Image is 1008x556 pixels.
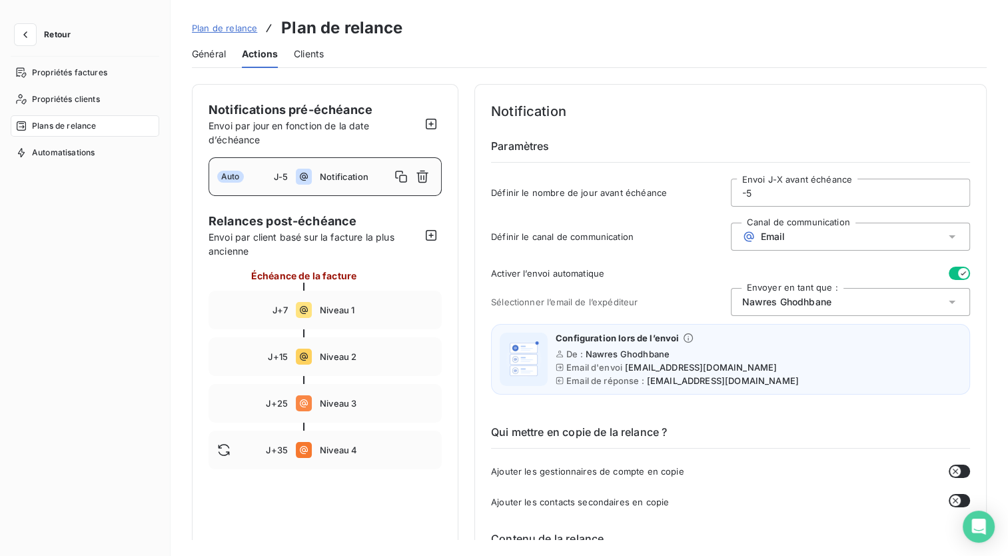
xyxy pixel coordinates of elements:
span: Plans de relance [32,120,96,132]
span: De : [566,349,583,359]
h6: Contenu de la relance [491,531,970,547]
span: J+15 [268,351,288,362]
span: Propriétés clients [32,93,100,105]
h3: Plan de relance [281,16,402,40]
span: Ajouter les gestionnaires de compte en copie [491,466,684,477]
span: Auto [217,171,244,183]
span: Automatisations [32,147,95,159]
h4: Notification [491,101,970,122]
span: Définir le canal de communication [491,231,731,242]
span: Retour [44,31,71,39]
span: Niveau 2 [320,351,433,362]
span: Propriétés factures [32,67,107,79]
span: Activer l’envoi automatique [491,268,604,279]
a: Automatisations [11,142,159,163]
span: Ajouter les contacts secondaires en copie [491,497,669,507]
span: Niveau 3 [320,398,433,409]
span: Clients [294,47,324,61]
h6: Qui mettre en copie de la relance ? [491,424,970,449]
span: Envoi par jour en fonction de la date d’échéance [209,120,370,145]
button: Retour [11,24,81,45]
img: illustration helper email [502,338,545,381]
span: Plan de relance [192,23,257,33]
span: Email de réponse : [566,375,644,386]
h6: Paramètres [491,138,970,163]
span: Email d'envoi [566,362,622,373]
span: Actions [242,47,278,61]
span: Relances post-échéance [209,212,420,230]
span: Niveau 1 [320,305,433,315]
span: J+35 [266,445,288,455]
div: Open Intercom Messenger [963,511,995,543]
a: Propriétés factures [11,62,159,83]
a: Propriétés clients [11,89,159,110]
span: Notifications pré-échéance [209,103,372,117]
span: J+7 [272,305,288,315]
a: Plan de relance [192,21,257,35]
span: Email [761,231,785,242]
span: Nawres Ghodhbane [742,295,831,309]
span: Échéance de la facture [251,269,356,283]
span: [EMAIL_ADDRESS][DOMAIN_NAME] [625,362,777,373]
span: Nawres Ghodhbane [586,349,670,359]
span: J+25 [266,398,288,409]
span: Configuration lors de l’envoi [556,333,679,343]
span: Niveau 4 [320,445,433,455]
a: Plans de relance [11,115,159,137]
span: Général [192,47,226,61]
span: Envoi par client basé sur la facture la plus ancienne [209,230,420,258]
span: Sélectionner l’email de l’expéditeur [491,297,731,307]
span: Notification [320,171,390,182]
span: J-5 [274,171,288,182]
span: [EMAIL_ADDRESS][DOMAIN_NAME] [647,375,799,386]
span: Définir le nombre de jour avant échéance [491,187,731,198]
